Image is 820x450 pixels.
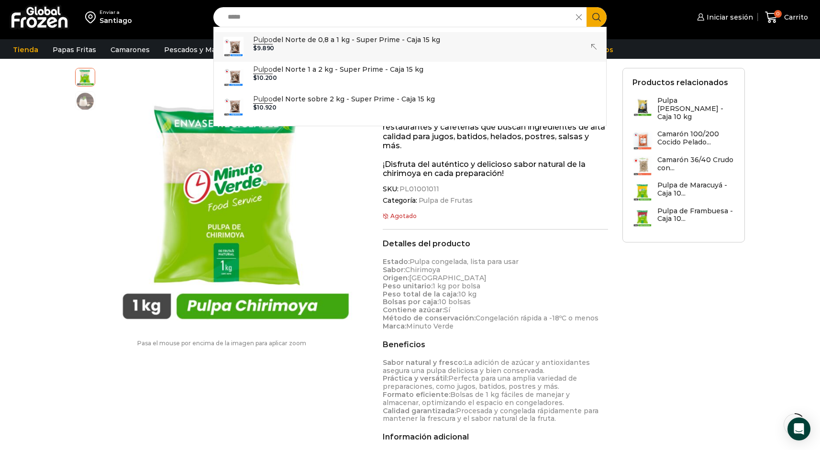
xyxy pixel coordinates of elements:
[632,181,735,202] a: Pulpa de Maracuyá - Caja 10...
[383,290,458,298] strong: Peso total de la caja:
[787,417,810,440] div: Open Intercom Messenger
[632,78,728,87] h2: Productos relacionados
[48,41,101,59] a: Papas Fritas
[214,32,606,62] a: Pulpodel Norte de 0,8 a 1 kg - Super Prime - Caja 15 kg $9.890
[383,297,439,306] strong: Bolsas por caja:
[398,185,439,193] span: PL01001011
[100,9,132,16] div: Enviar a
[106,41,155,59] a: Camarones
[75,340,368,347] p: Pasa el mouse por encima de la imagen para aplicar zoom
[76,67,95,86] span: pulpa-chirimoya
[383,340,608,349] h2: Beneficios
[383,160,608,178] p: ¡Disfruta del auténtico y delicioso sabor natural de la chirimoya en cada preparación!
[159,41,241,59] a: Pescados y Mariscos
[383,258,608,330] p: Pulpa congelada, lista para usar Chirimoya [GEOGRAPHIC_DATA] 1 kg por bolsa 10 kg 10 bolsas Sí Co...
[763,6,810,29] a: 0 Carrito
[253,74,277,81] bdi: 10.200
[632,97,735,125] a: Pulpa [PERSON_NAME] - Caja 10 kg
[253,44,257,52] span: $
[253,94,435,104] p: del Norte sobre 2 kg - Super Prime - Caja 15 kg
[657,130,735,146] h3: Camarón 100/200 Cocido Pelado...
[383,406,456,415] strong: Calidad garantizada:
[253,44,274,52] bdi: 9.890
[253,104,257,111] span: $
[253,35,273,44] strong: Pulpo
[253,64,423,75] p: del Norte 1 a 2 kg - Super Prime - Caja 15 kg
[253,95,273,104] strong: Pulpo
[383,390,450,399] strong: Formato eficiente:
[632,130,735,151] a: Camarón 100/200 Cocido Pelado...
[587,7,607,27] button: Search button
[253,104,277,111] bdi: 10.920
[253,65,273,74] strong: Pulpo
[774,10,782,18] span: 0
[100,16,132,25] div: Santiago
[383,322,406,330] strong: Marca:
[657,207,735,223] h3: Pulpa de Frambuesa - Caja 10...
[383,257,410,266] strong: Estado:
[76,92,95,111] span: jugo-de-chirimoya
[417,197,473,205] a: Pulpa de Frutas
[383,374,448,383] strong: Práctica y versátil:
[383,213,608,220] p: Agotado
[657,181,735,198] h3: Pulpa de Maracuyá - Caja 10...
[383,274,409,282] strong: Origen:
[214,91,606,121] a: Pulpodel Norte sobre 2 kg - Super Prime - Caja 15 kg $10.920
[383,314,476,322] strong: Método de conservación:
[695,8,753,27] a: Iniciar sesión
[383,306,444,314] strong: Contiene azúcar:
[383,185,608,193] span: SKU:
[100,68,363,330] img: pulpa-chirimoya
[100,68,363,330] div: 1 / 2
[704,12,753,22] span: Iniciar sesión
[214,62,606,91] a: Pulpodel Norte 1 a 2 kg - Super Prime - Caja 15 kg $10.200
[657,156,735,172] h3: Camarón 36/40 Crudo con...
[383,358,464,367] strong: Sabor natural y fresco:
[85,9,100,25] img: address-field-icon.svg
[383,359,608,423] p: La adición de azúcar y antioxidantes asegura una pulpa deliciosa y bien conservada. Perfecta para...
[383,197,608,205] span: Categoría:
[383,239,608,248] h2: Detalles del producto
[383,265,405,274] strong: Sabor:
[782,12,808,22] span: Carrito
[253,34,440,45] p: del Norte de 0,8 a 1 kg - Super Prime - Caja 15 kg
[383,282,432,290] strong: Peso unitario:
[632,207,735,228] a: Pulpa de Frambuesa - Caja 10...
[253,74,257,81] span: $
[657,97,735,121] h3: Pulpa [PERSON_NAME] - Caja 10 kg
[383,432,608,441] h2: Información adicional
[632,156,735,176] a: Camarón 36/40 Crudo con...
[8,41,43,59] a: Tienda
